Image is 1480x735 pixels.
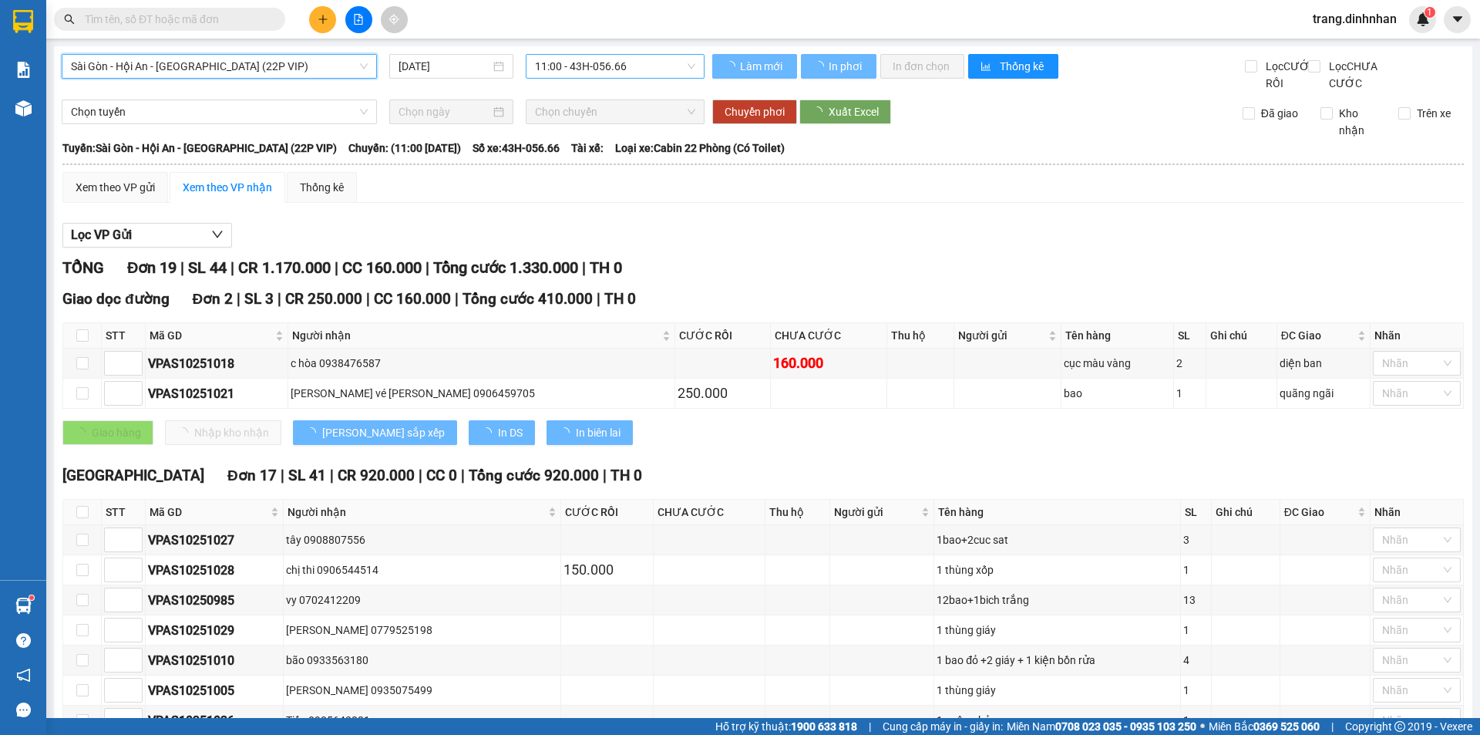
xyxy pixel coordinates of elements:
span: Đơn 19 [127,258,177,277]
div: VPAS10251027 [148,531,281,550]
span: CR 1.170.000 [238,258,331,277]
span: Trên xe [1411,105,1457,122]
div: Thống kê [300,179,344,196]
th: Ghi chú [1212,500,1280,525]
div: 1 [1183,682,1209,699]
img: warehouse-icon [15,100,32,116]
div: Quy định nhận/gửi hàng : [8,89,224,103]
td: VPAS10251018 [146,349,288,379]
span: notification [16,668,31,683]
div: 1bao+2cuc sat [937,531,1177,548]
span: question-circle [16,633,31,648]
span: loading [813,61,826,72]
span: | [461,467,465,484]
button: Làm mới [712,54,797,79]
div: Tiến 0905643881 [286,712,558,729]
td: VPAS10250985 [146,585,284,615]
button: [PERSON_NAME] sắp xếp [293,420,457,445]
div: [PERSON_NAME] vé [PERSON_NAME] 0906459705 [291,385,673,402]
span: Sài Gòn - Hội An - Đà Nẵng (22P VIP) [71,55,368,78]
span: 11:00 - 43H-056.66 [535,55,695,78]
span: CR 250.000 [285,290,362,308]
span: Tổng cước 1.330.000 [433,258,578,277]
button: bar-chartThống kê [968,54,1058,79]
span: | [425,258,429,277]
span: Tổng cước 920.000 [469,467,599,484]
div: VPAS10251026 [148,711,281,730]
span: TH 0 [590,258,622,277]
button: aim [381,6,408,33]
div: 12bao+1bich trắng [937,592,1177,609]
span: | [237,290,240,308]
button: Giao hàng [62,420,153,445]
div: vy 0702412209 [286,592,558,609]
th: CHƯA CƯỚC [654,500,766,525]
span: | [330,467,334,484]
span: | [281,467,284,484]
span: CC 0 [426,467,457,484]
div: bão 0933563180 [286,652,558,669]
span: Cung cấp máy in - giấy in: [883,718,1003,735]
sup: 1 [1424,7,1435,18]
span: Mã GD [150,504,267,521]
span: Chọn chuyến [535,100,695,123]
span: | [335,258,338,277]
th: Ghi chú [1206,323,1277,349]
strong: 0708 023 035 - 0935 103 250 [1055,720,1196,733]
span: file-add [353,14,364,25]
span: loading [559,427,576,438]
td: VPAS10251028 [146,555,284,585]
th: Tên hàng [1061,323,1174,349]
div: 1 [1183,561,1209,578]
span: Người nhận [292,327,660,344]
td: VPAS10251027 [146,525,284,555]
button: Lọc VP Gửi [62,223,232,248]
div: VPAS10251018 [148,354,285,373]
img: logo-vxr [13,10,33,33]
div: quãng ngãi [1280,385,1367,402]
div: Xem theo VP gửi [76,179,155,196]
span: | [869,718,871,735]
th: CƯỚC RỒI [561,500,654,525]
td: VPAS10251005 [146,676,284,706]
div: Xem theo VP nhận [183,179,272,196]
span: loading [481,427,498,438]
span: CC 160.000 [374,290,451,308]
b: Tuyến: Sài Gòn - Hội An - [GEOGRAPHIC_DATA] (22P VIP) [62,142,337,154]
span: [PERSON_NAME] sắp xếp [322,424,445,441]
span: Xuất Excel [829,103,879,120]
th: STT [102,323,146,349]
button: file-add [345,6,372,33]
span: | [419,467,422,484]
div: VPAS10251028 [148,561,281,580]
div: 1 cuộn nhỏ [937,712,1177,729]
span: | [455,290,459,308]
span: Loại xe: Cabin 22 Phòng (Có Toilet) [615,140,785,157]
span: Lọc CHƯA CƯỚC [1323,58,1402,92]
span: Mã GD [150,327,272,344]
span: Tài xế: [571,140,604,157]
span: copyright [1394,721,1405,732]
img: solution-icon [15,62,32,78]
span: TH 0 [610,467,642,484]
div: Nhãn [1374,327,1459,344]
sup: 1 [29,595,34,600]
div: 160.000 [773,352,884,374]
td: VPAS10251010 [146,646,284,676]
span: Kho nhận [1333,105,1387,139]
span: | [603,467,607,484]
span: down [211,228,224,241]
button: Xuất Excel [799,99,891,124]
input: Chọn ngày [399,103,490,120]
div: VPAS10251029 [148,621,281,640]
td: VPAS10251021 [146,379,288,409]
div: 1 thùng giáy [937,682,1177,699]
span: aim [388,14,399,25]
span: | [1331,718,1334,735]
div: VPAS10251010 [148,651,281,670]
span: Lọc VP Gửi [71,225,132,244]
span: loading [812,106,829,117]
button: In phơi [801,54,876,79]
span: Đơn 17 [227,467,277,484]
div: chị thi 0906544514 [286,561,558,578]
